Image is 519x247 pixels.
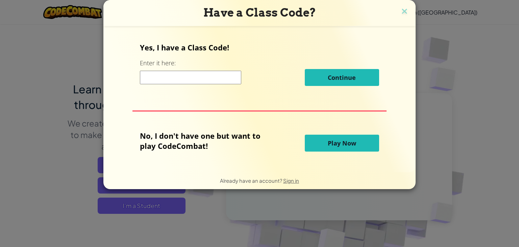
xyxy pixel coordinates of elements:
a: Sign in [283,177,299,184]
p: No, I don't have one but want to play CodeCombat! [140,131,271,151]
button: Continue [305,69,379,86]
label: Enter it here: [140,59,176,67]
p: Yes, I have a Class Code! [140,42,379,52]
img: close icon [400,7,409,17]
button: Play Now [305,135,379,152]
span: Already have an account? [220,177,283,184]
span: Play Now [328,139,356,147]
span: Continue [328,73,356,82]
span: Have a Class Code? [203,6,316,19]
